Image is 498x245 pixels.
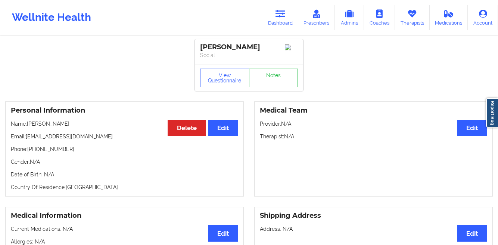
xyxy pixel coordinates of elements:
p: Date of Birth: N/A [11,171,238,178]
p: Therapist: N/A [260,133,487,140]
p: Social [200,51,298,59]
h3: Medical Information [11,211,238,220]
img: Image%2Fplaceholer-image.png [285,44,298,50]
a: Dashboard [262,5,298,30]
a: Therapists [395,5,430,30]
a: Report Bug [486,98,498,128]
a: Prescribers [298,5,335,30]
h3: Medical Team [260,106,487,115]
p: Name: [PERSON_NAME] [11,120,238,128]
a: Coaches [364,5,395,30]
button: Edit [457,225,487,241]
a: Account [468,5,498,30]
button: Edit [457,120,487,136]
p: Country Of Residence: [GEOGRAPHIC_DATA] [11,183,238,191]
button: View Questionnaire [200,69,249,87]
h3: Shipping Address [260,211,487,220]
h3: Personal Information [11,106,238,115]
p: Email: [EMAIL_ADDRESS][DOMAIN_NAME] [11,133,238,140]
a: Admins [335,5,364,30]
button: Delete [168,120,206,136]
a: Notes [249,69,298,87]
p: Address: N/A [260,225,487,233]
p: Provider: N/A [260,120,487,128]
p: Gender: N/A [11,158,238,166]
p: Current Medications: N/A [11,225,238,233]
button: Edit [208,120,238,136]
p: Phone: [PHONE_NUMBER] [11,145,238,153]
a: Medications [430,5,468,30]
div: [PERSON_NAME] [200,43,298,51]
button: Edit [208,225,238,241]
